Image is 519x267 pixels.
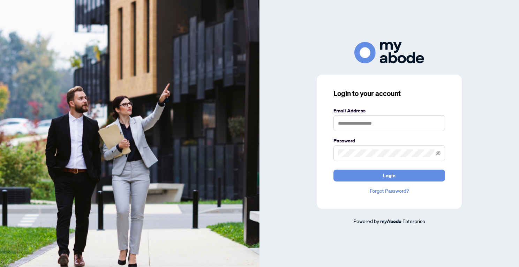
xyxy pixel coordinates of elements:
h3: Login to your account [333,89,445,98]
img: ma-logo [354,42,424,63]
span: Login [383,170,396,181]
a: myAbode [380,217,401,225]
span: eye-invisible [436,151,441,156]
a: Forgot Password? [333,187,445,195]
label: Email Address [333,107,445,114]
span: Enterprise [403,218,425,224]
span: Powered by [353,218,379,224]
label: Password [333,137,445,144]
button: Login [333,170,445,181]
